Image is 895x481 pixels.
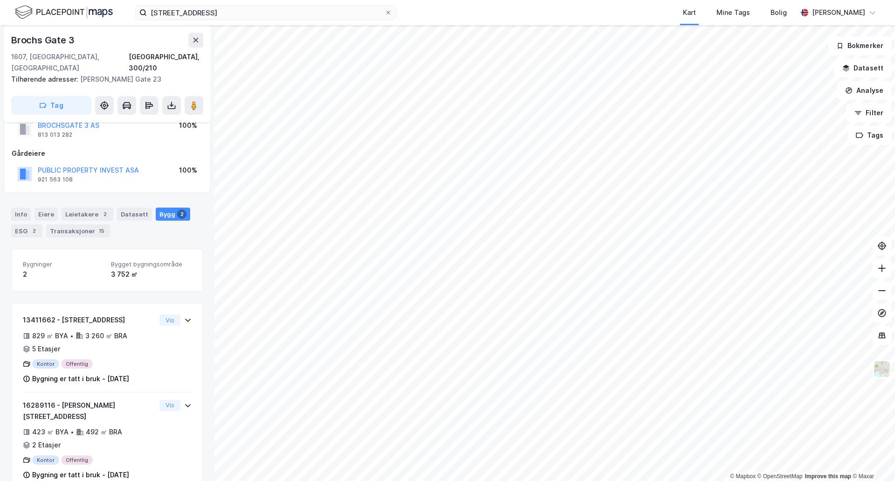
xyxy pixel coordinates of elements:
[683,7,696,18] div: Kart
[97,226,106,236] div: 15
[11,51,129,74] div: 1607, [GEOGRAPHIC_DATA], [GEOGRAPHIC_DATA]
[828,36,891,55] button: Bokmerker
[156,208,190,221] div: Bygg
[11,33,76,48] div: Brochs Gate 3
[70,332,74,340] div: •
[716,7,750,18] div: Mine Tags
[29,226,39,236] div: 2
[730,473,756,480] a: Mapbox
[11,75,80,83] span: Tilhørende adresser:
[812,7,865,18] div: [PERSON_NAME]
[23,260,103,268] span: Bygninger
[38,176,73,183] div: 921 563 108
[46,224,110,237] div: Transaksjoner
[848,126,891,145] button: Tags
[100,209,110,219] div: 2
[23,269,103,280] div: 2
[23,314,156,326] div: 13411662 - [STREET_ADDRESS]
[34,208,58,221] div: Eiere
[32,330,68,342] div: 829 ㎡ BYA
[11,96,91,115] button: Tag
[848,436,895,481] iframe: Chat Widget
[38,131,72,139] div: 813 013 282
[771,7,787,18] div: Bolig
[159,400,180,411] button: Vis
[11,208,31,221] div: Info
[86,426,122,438] div: 492 ㎡ BRA
[159,314,180,326] button: Vis
[23,400,156,422] div: 16289116 - [PERSON_NAME][STREET_ADDRESS]
[85,330,127,342] div: 3 260 ㎡ BRA
[32,373,129,384] div: Bygning er tatt i bruk - [DATE]
[847,104,891,122] button: Filter
[129,51,203,74] div: [GEOGRAPHIC_DATA], 300/210
[12,148,203,159] div: Gårdeiere
[11,74,196,85] div: [PERSON_NAME] Gate 23
[873,360,891,378] img: Z
[62,208,113,221] div: Leietakere
[11,224,42,237] div: ESG
[179,120,197,131] div: 100%
[32,439,61,451] div: 2 Etasjer
[32,469,129,481] div: Bygning er tatt i bruk - [DATE]
[32,343,60,355] div: 5 Etasjer
[837,81,891,100] button: Analyse
[834,59,891,77] button: Datasett
[15,4,113,21] img: logo.f888ab2527a4732fd821a326f86c7f29.svg
[179,165,197,176] div: 100%
[805,473,851,480] a: Improve this map
[147,6,385,20] input: Søk på adresse, matrikkel, gårdeiere, leietakere eller personer
[32,426,69,438] div: 423 ㎡ BYA
[111,269,192,280] div: 3 752 ㎡
[848,436,895,481] div: Kontrollprogram for chat
[757,473,803,480] a: OpenStreetMap
[177,209,186,219] div: 2
[111,260,192,268] span: Bygget bygningsområde
[117,208,152,221] div: Datasett
[70,428,74,436] div: •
